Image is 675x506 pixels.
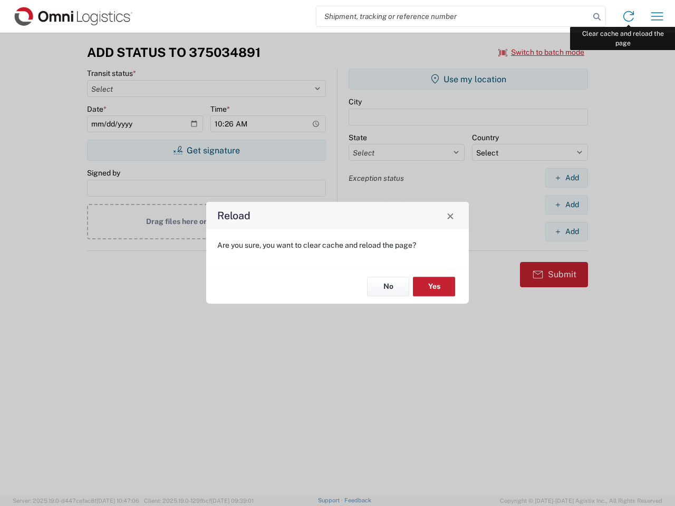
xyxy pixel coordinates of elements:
input: Shipment, tracking or reference number [316,6,590,26]
h4: Reload [217,208,250,223]
button: Close [443,208,458,223]
p: Are you sure, you want to clear cache and reload the page? [217,240,458,250]
button: No [367,277,409,296]
button: Yes [413,277,455,296]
